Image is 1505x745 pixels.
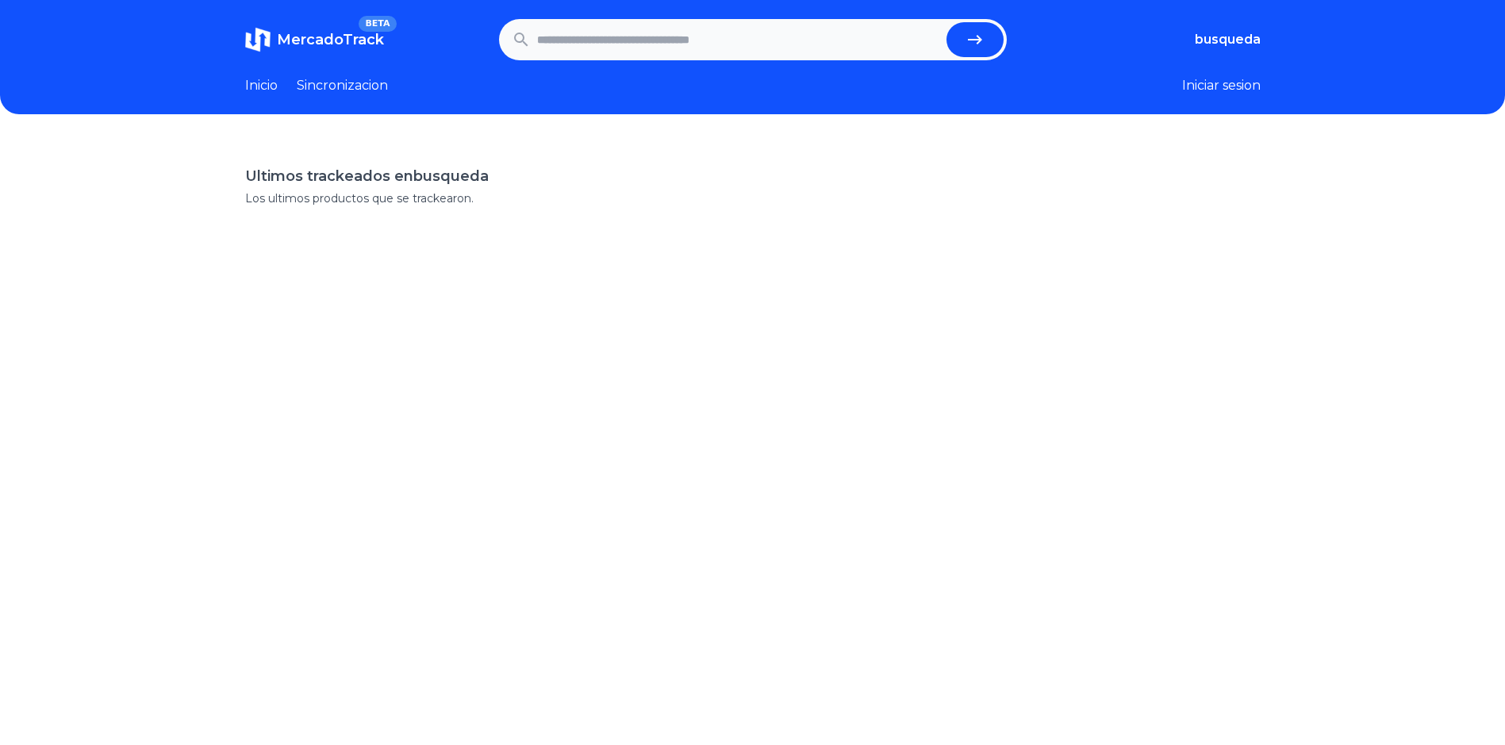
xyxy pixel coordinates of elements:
[1195,30,1261,49] button: busqueda
[1182,76,1261,95] button: Iniciar sesion
[245,165,1261,187] h1: Ultimos trackeados en busqueda
[297,76,388,95] a: Sincronizacion
[277,31,384,48] span: MercadoTrack
[245,76,278,95] a: Inicio
[245,27,271,52] img: MercadoTrack
[245,27,384,52] a: MercadoTrackBETA
[359,16,396,32] span: BETA
[245,190,1261,206] p: Los ultimos productos que se trackearon.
